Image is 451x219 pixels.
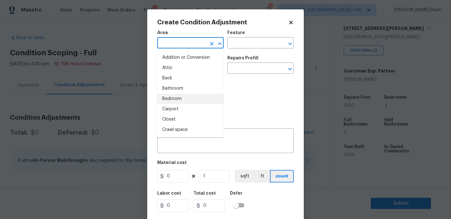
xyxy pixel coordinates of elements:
h5: Material cost [157,161,187,165]
button: ft [254,170,270,182]
li: Addition or Conversion [157,52,224,63]
li: Bedroom [157,94,224,104]
li: Carport [157,104,224,114]
button: sqft [235,170,254,182]
li: Back [157,73,224,83]
button: Open [286,39,294,48]
h5: Repairs Prefill [227,56,258,60]
h5: Area [157,31,168,35]
li: Closet [157,114,224,125]
button: count [270,170,294,182]
button: Close [215,39,224,48]
h2: Create Condition Adjustment [157,19,288,26]
h5: Feature [227,31,245,35]
li: Crawl space [157,125,224,135]
li: Attic [157,63,224,73]
h5: Total cost [194,191,216,196]
button: Open [286,65,294,73]
h5: Defer [230,191,242,196]
button: Clear [207,39,216,48]
h5: Labor cost [157,191,181,196]
li: Bathroom [157,83,224,94]
li: Deal breakers [157,135,224,145]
